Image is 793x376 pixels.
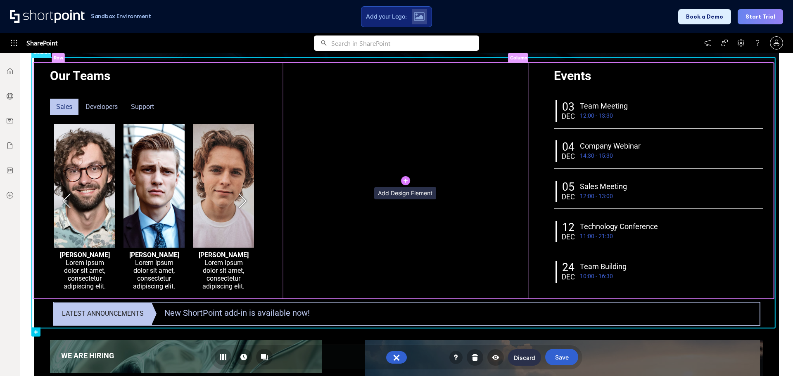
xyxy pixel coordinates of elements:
[738,9,783,24] button: Start Trial
[331,35,479,51] input: Search in SharePoint
[26,33,57,53] span: SharePoint
[508,349,541,366] button: Discard
[414,12,425,21] img: Upload logo
[678,9,731,24] button: Book a Demo
[644,280,793,376] iframe: Chat Widget
[366,13,406,20] span: Add your Logo:
[545,349,578,365] button: Save
[91,14,151,19] h1: Sandbox Environment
